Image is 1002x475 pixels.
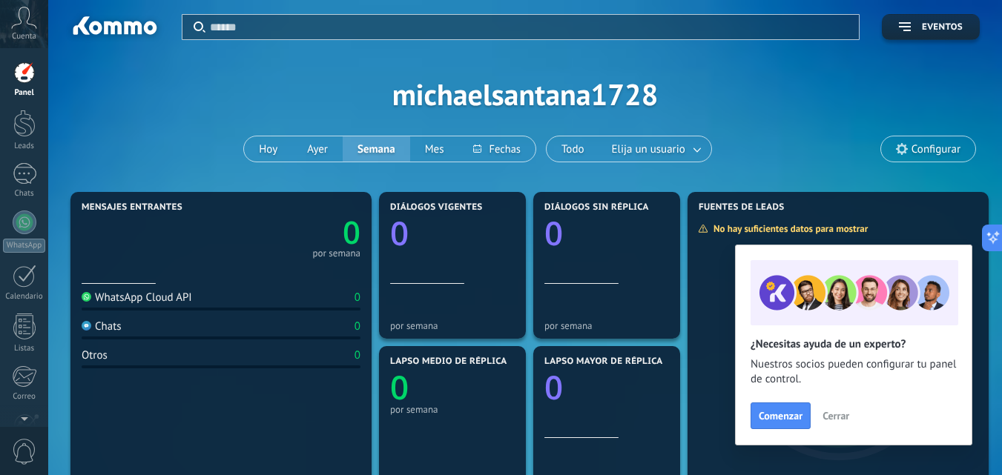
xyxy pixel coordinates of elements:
[292,136,343,162] button: Ayer
[3,239,45,253] div: WhatsApp
[3,189,46,199] div: Chats
[390,365,409,409] text: 0
[355,290,360,305] div: 0
[458,136,535,162] button: Fechas
[922,22,963,33] span: Eventos
[82,319,122,333] div: Chats
[544,356,662,367] span: Lapso mayor de réplica
[3,292,46,302] div: Calendario
[544,202,649,213] span: Diálogos sin réplica
[221,211,360,253] a: 0
[882,14,980,40] button: Eventos
[751,402,811,429] button: Comenzar
[82,321,91,330] img: Chats
[759,411,802,421] span: Comenzar
[355,348,360,362] div: 0
[544,365,563,409] text: 0
[390,356,507,367] span: Lapso medio de réplica
[3,344,46,353] div: Listas
[82,290,192,305] div: WhatsApp Cloud API
[912,143,960,156] span: Configurar
[12,32,36,41] span: Cuenta
[547,136,599,162] button: Todo
[816,405,856,427] button: Cerrar
[82,292,91,302] img: WhatsApp Cloud API
[3,142,46,151] div: Leads
[82,348,108,362] div: Otros
[698,222,878,235] div: No hay suficientes datos para mostrar
[343,136,410,162] button: Semana
[390,210,409,255] text: 0
[343,211,360,253] text: 0
[751,337,957,351] h2: ¿Necesitas ayuda de un experto?
[410,136,459,162] button: Mes
[3,392,46,402] div: Correo
[699,202,785,213] span: Fuentes de leads
[390,404,515,415] div: por semana
[390,202,483,213] span: Diálogos vigentes
[823,411,849,421] span: Cerrar
[355,319,360,333] div: 0
[244,136,292,162] button: Hoy
[751,357,957,387] span: Nuestros socios pueden configurar tu panel de control.
[544,320,669,331] div: por semana
[609,139,688,159] span: Elija un usuario
[82,202,182,213] span: Mensajes entrantes
[390,320,515,331] div: por semana
[3,88,46,98] div: Panel
[599,136,711,162] button: Elija un usuario
[544,210,563,255] text: 0
[312,250,360,257] div: por semana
